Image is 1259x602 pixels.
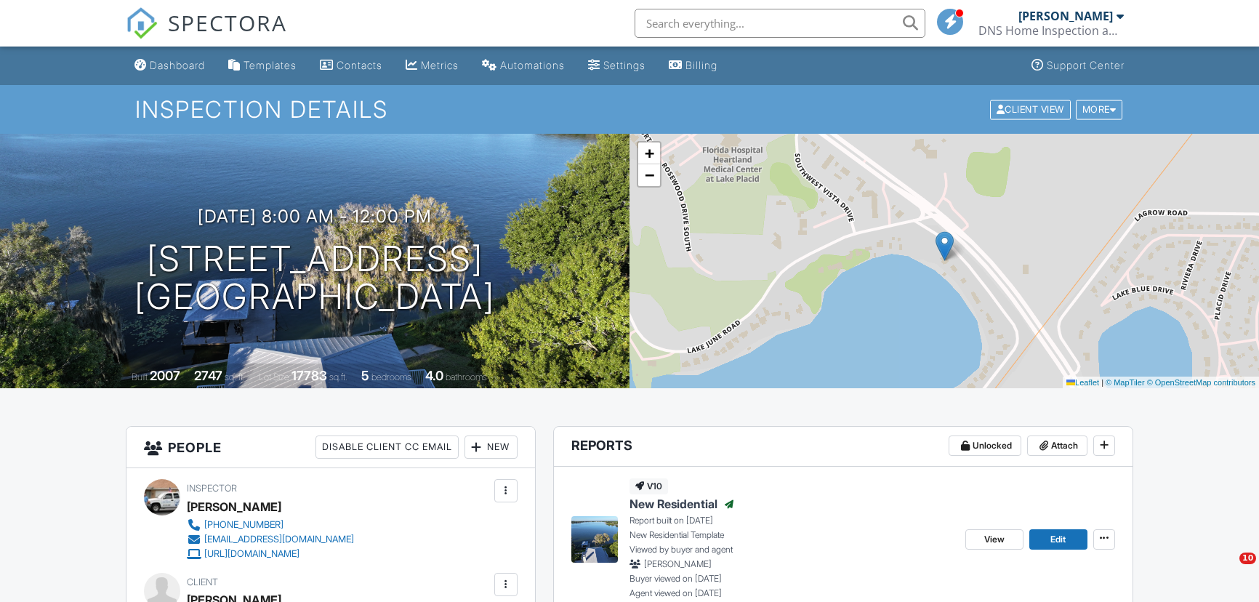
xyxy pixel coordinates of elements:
a: [EMAIL_ADDRESS][DOMAIN_NAME] [187,532,354,547]
div: 2747 [194,368,222,383]
input: Search everything... [635,9,925,38]
span: Lot Size [259,372,289,382]
a: Billing [663,52,723,79]
div: [PERSON_NAME] [1018,9,1113,23]
a: Support Center [1026,52,1130,79]
h3: [DATE] 8:00 am - 12:00 pm [198,206,432,226]
a: © OpenStreetMap contributors [1147,378,1255,387]
a: Automations (Basic) [476,52,571,79]
iframe: Intercom live chat [1210,553,1244,587]
div: 5 [361,368,369,383]
div: Automations [500,59,565,71]
a: Zoom out [638,164,660,186]
div: [PERSON_NAME] [187,496,281,518]
div: Support Center [1047,59,1125,71]
div: [PHONE_NUMBER] [204,519,283,531]
span: 10 [1239,553,1256,564]
div: Contacts [337,59,382,71]
a: Dashboard [129,52,211,79]
span: bedrooms [371,372,411,382]
div: Disable Client CC Email [315,436,459,459]
div: Client View [990,100,1071,119]
div: 2007 [150,368,180,383]
a: [URL][DOMAIN_NAME] [187,547,354,561]
span: SPECTORA [168,7,287,38]
a: Client View [989,103,1074,114]
span: sq.ft. [329,372,347,382]
a: Settings [582,52,651,79]
span: Client [187,577,218,587]
a: Zoom in [638,143,660,164]
img: The Best Home Inspection Software - Spectora [126,7,158,39]
h1: [STREET_ADDRESS] [GEOGRAPHIC_DATA] [134,240,495,317]
div: Billing [685,59,717,71]
div: [EMAIL_ADDRESS][DOMAIN_NAME] [204,534,354,545]
div: Settings [603,59,645,71]
span: Built [132,372,148,382]
a: Contacts [314,52,388,79]
div: 17783 [291,368,327,383]
span: + [645,144,654,162]
h1: Inspection Details [135,97,1124,122]
div: New [464,436,518,459]
a: Leaflet [1066,378,1099,387]
span: − [645,166,654,184]
a: © MapTiler [1106,378,1145,387]
a: [PHONE_NUMBER] [187,518,354,532]
a: Templates [222,52,302,79]
a: Metrics [400,52,464,79]
div: Templates [244,59,297,71]
div: DNS Home Inspection and Consulting [978,23,1124,38]
span: bathrooms [446,372,487,382]
div: 4.0 [425,368,443,383]
div: More [1076,100,1123,119]
div: Metrics [421,59,459,71]
span: sq. ft. [225,372,245,382]
a: SPECTORA [126,20,287,50]
div: [URL][DOMAIN_NAME] [204,548,299,560]
span: Inspector [187,483,237,494]
img: Marker [936,231,954,261]
h3: People [126,427,534,468]
span: | [1101,378,1103,387]
div: Dashboard [150,59,205,71]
